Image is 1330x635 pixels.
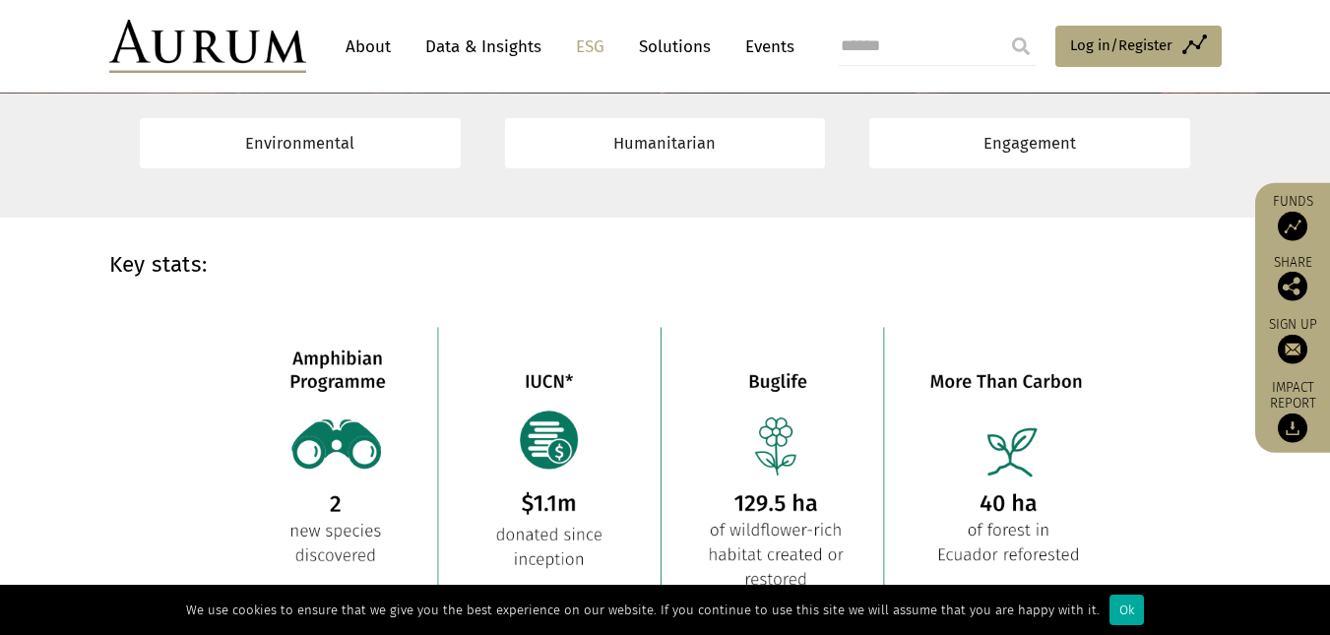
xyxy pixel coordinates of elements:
[1070,33,1172,57] span: Log in/Register
[505,118,826,168] a: Humanitarian
[336,29,401,65] a: About
[109,251,208,278] strong: Key stats:
[1278,334,1307,363] img: Sign up to our newsletter
[869,118,1190,168] a: Engagement
[1265,378,1320,443] a: Impact report
[1278,271,1307,300] img: Share this post
[566,29,614,65] a: ESG
[1055,26,1222,67] a: Log in/Register
[1278,211,1307,240] img: Access Funds
[1001,27,1041,66] input: Submit
[1109,595,1144,625] div: Ok
[109,20,306,73] img: Aurum
[1265,315,1320,363] a: Sign up
[629,29,721,65] a: Solutions
[415,29,551,65] a: Data & Insights
[140,118,461,168] a: Environmental
[1265,255,1320,300] div: Share
[735,29,794,65] a: Events
[1265,192,1320,240] a: Funds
